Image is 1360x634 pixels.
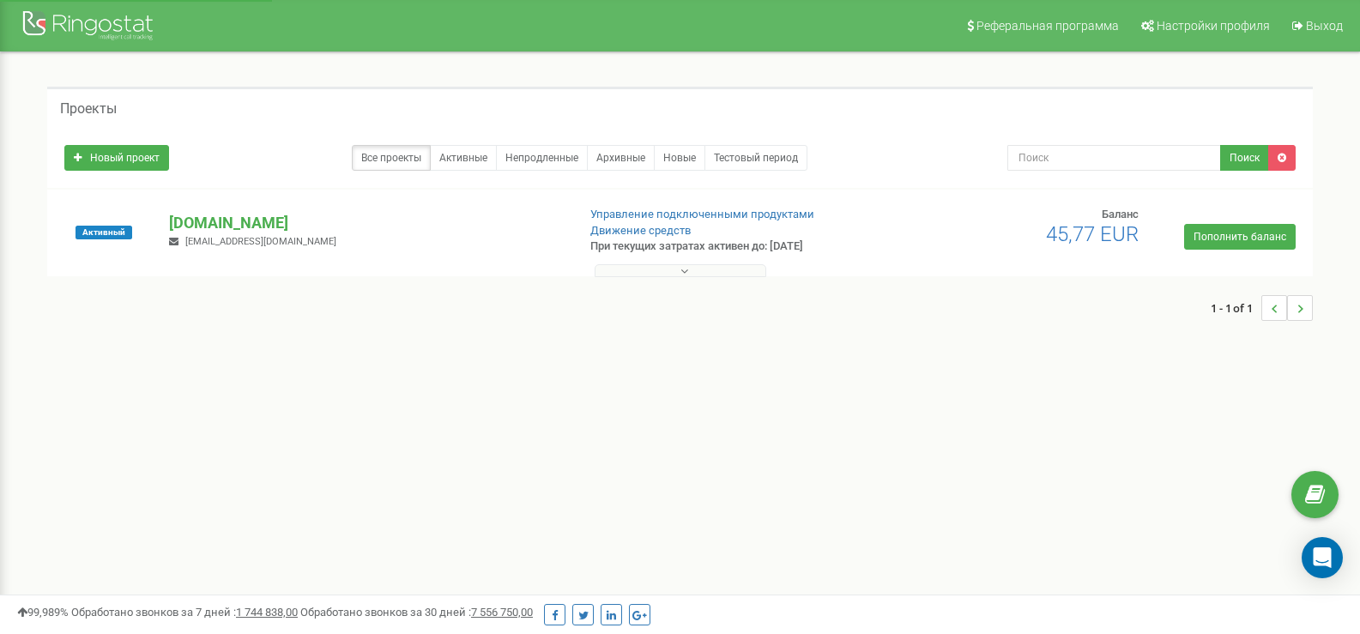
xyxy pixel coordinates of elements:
a: Новый проект [64,145,169,171]
span: 99,989% [17,606,69,619]
a: Активные [430,145,497,171]
span: 45,77 EUR [1046,222,1139,246]
a: Движение средств [590,224,691,237]
a: Непродленные [496,145,588,171]
span: Обработано звонков за 7 дней : [71,606,298,619]
p: [DOMAIN_NAME] [169,212,562,234]
a: Архивные [587,145,655,171]
span: 1 - 1 of 1 [1211,295,1261,321]
div: Open Intercom Messenger [1302,537,1343,578]
h5: Проекты [60,101,117,117]
a: Пополнить баланс [1184,224,1296,250]
span: Активный [76,226,132,239]
p: При текущих затратах активен до: [DATE] [590,239,879,255]
span: Обработано звонков за 30 дней : [300,606,533,619]
span: Баланс [1102,208,1139,220]
u: 7 556 750,00 [471,606,533,619]
a: Тестовый период [704,145,807,171]
span: Выход [1306,19,1343,33]
a: Все проекты [352,145,431,171]
span: [EMAIL_ADDRESS][DOMAIN_NAME] [185,236,336,247]
input: Поиск [1007,145,1221,171]
u: 1 744 838,00 [236,606,298,619]
span: Реферальная программа [976,19,1119,33]
a: Новые [654,145,705,171]
nav: ... [1211,278,1313,338]
span: Настройки профиля [1157,19,1270,33]
a: Управление подключенными продуктами [590,208,814,220]
button: Поиск [1220,145,1269,171]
